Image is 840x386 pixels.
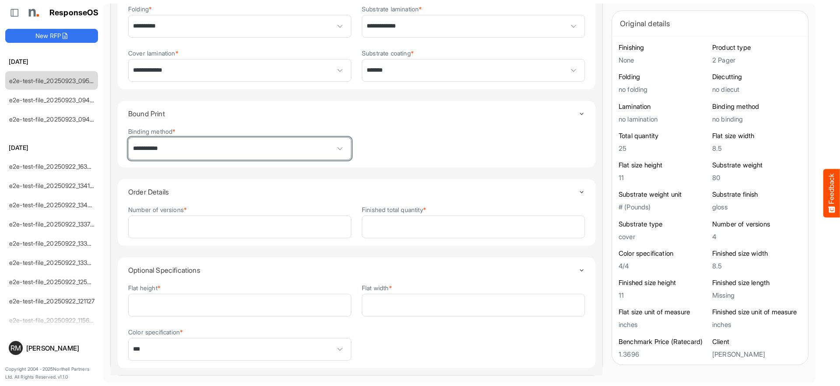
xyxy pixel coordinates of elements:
[619,132,708,140] h6: Total quantity
[5,57,98,66] h6: [DATE]
[619,86,708,93] h5: no folding
[5,365,98,381] p: Copyright 2004 - 2025 Northell Partners Ltd. All Rights Reserved. v 1.1.0
[712,321,801,328] h5: inches
[712,220,801,229] h6: Number of versions
[619,337,708,346] h6: Benchmark Price (Ratecard)
[619,190,708,199] h6: Substrate weight unit
[619,73,708,81] h6: Folding
[9,220,98,228] a: e2e-test-file_20250922_133735
[712,190,801,199] h6: Substrate finish
[9,182,97,189] a: e2e-test-file_20250922_134123
[619,56,708,64] h5: None
[619,220,708,229] h6: Substrate type
[619,262,708,270] h5: 4/4
[619,233,708,240] h5: cover
[619,278,708,287] h6: Finished size height
[712,56,801,64] h5: 2 Pager
[619,351,708,358] h5: 1.3696
[26,345,94,351] div: [PERSON_NAME]
[712,73,801,81] h6: Diecutting
[619,102,708,111] h6: Lamination
[619,292,708,299] h5: 11
[128,110,578,118] h4: Bound Print
[128,101,585,126] summary: Toggle content
[712,86,801,93] h5: no diecut
[10,344,21,351] span: RM
[712,308,801,316] h6: Finished size unit of measure
[619,145,708,152] h5: 25
[9,163,98,170] a: e2e-test-file_20250922_163414
[619,308,708,316] h6: Flat size unit of measure
[5,29,98,43] button: New RFP
[712,292,801,299] h5: Missing
[9,115,99,123] a: e2e-test-file_20250923_094821
[620,17,800,30] div: Original details
[128,179,585,205] summary: Toggle content
[823,169,840,217] button: Feedback
[712,203,801,211] h5: gloss
[712,161,801,170] h6: Substrate weight
[49,8,99,17] h1: ResponseOS
[128,266,578,274] h4: Optional Specifications
[712,174,801,181] h5: 80
[9,96,101,104] a: e2e-test-file_20250923_094940
[712,132,801,140] h6: Flat size width
[619,43,708,52] h6: Finishing
[362,285,392,291] label: Flat width
[128,257,585,283] summary: Toggle content
[712,262,801,270] h5: 8.5
[619,203,708,211] h5: # (Pounds)
[128,285,161,291] label: Flat height
[362,6,422,12] label: Substrate lamination
[9,201,100,209] a: e2e-test-file_20250922_134044
[5,143,98,153] h6: [DATE]
[712,233,801,240] h5: 4
[712,115,801,123] h5: no binding
[619,321,708,328] h5: inches
[9,297,95,305] a: e2e-test-file_20250922_121127
[24,4,42,21] img: Northell
[9,278,98,285] a: e2e-test-file_20250922_125530
[9,259,97,266] a: e2e-test-file_20250922_133214
[712,43,801,52] h6: Product type
[712,145,801,152] h5: 8.5
[712,278,801,287] h6: Finished size length
[712,337,801,346] h6: Client
[9,77,100,84] a: e2e-test-file_20250923_095236
[128,128,175,135] label: Binding method
[619,249,708,258] h6: Color specification
[9,240,99,247] a: e2e-test-file_20250922_133449
[619,115,708,123] h5: no lamination
[128,188,578,196] h4: Order Details
[128,206,187,213] label: Number of versions
[128,6,152,12] label: Folding
[128,50,178,56] label: Cover lamination
[362,50,414,56] label: Substrate coating
[128,329,183,335] label: Color specification
[619,174,708,181] h5: 11
[619,161,708,170] h6: Flat size height
[362,206,426,213] label: Finished total quantity
[712,249,801,258] h6: Finished size width
[712,102,801,111] h6: Binding method
[712,351,801,358] h5: [PERSON_NAME]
